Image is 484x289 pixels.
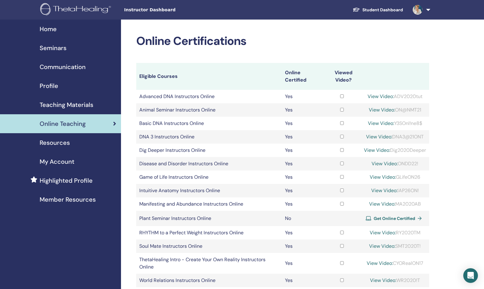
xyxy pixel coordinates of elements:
[40,195,96,204] span: Member Resources
[40,119,86,128] span: Online Teaching
[370,174,396,180] a: View Video:
[136,103,282,117] td: Animal Seminar Instructors Online
[282,211,323,226] td: No
[282,226,323,240] td: Yes
[367,260,393,266] a: View Video:
[282,144,323,157] td: Yes
[124,7,215,13] span: Instructor Dashboard
[282,184,323,197] td: Yes
[372,160,398,167] a: View Video:
[136,130,282,144] td: DNA 3 Instructors Online
[136,170,282,184] td: Game of Life Instructors Online
[369,243,395,249] a: View Video:
[40,157,74,166] span: My Account
[370,277,396,284] a: View Video:
[463,268,478,283] div: Open Intercom Messenger
[40,3,113,17] img: logo.png
[282,103,323,117] td: Yes
[282,240,323,253] td: Yes
[136,226,282,240] td: RHYTHM to a Perfect Weight Instructors Online
[136,117,282,130] td: Basic DNA Instructors Online
[40,100,93,109] span: Teaching Materials
[136,34,429,48] h2: Online Certifications
[364,187,426,194] div: IAP26ON!
[369,201,395,207] a: View Video:
[40,176,93,185] span: Highlighted Profile
[136,274,282,287] td: World Relations Instructors Online
[370,229,396,236] a: View Video:
[413,5,422,15] img: default.jpg
[40,138,70,147] span: Resources
[282,130,323,144] td: Yes
[364,93,426,100] div: ADV2020tut
[40,62,86,71] span: Communication
[136,197,282,211] td: Manifesting and Abundance Instructors Online
[40,81,58,90] span: Profile
[366,214,424,223] a: Get Online Certified
[364,147,426,154] div: Dig2020Deeper
[282,274,323,287] td: Yes
[40,43,66,53] span: Seminars
[136,211,282,226] td: Plant Seminar Instructors Online
[282,197,323,211] td: Yes
[282,90,323,103] td: Yes
[368,93,394,100] a: View Video:
[136,184,282,197] td: Intuitive Anatomy Instructors Online
[282,157,323,170] td: Yes
[364,200,426,208] div: MA2020AB
[136,63,282,90] th: Eligible Courses
[282,117,323,130] td: Yes
[353,7,360,12] img: graduation-cap-white.svg
[282,253,323,274] td: Yes
[366,134,392,140] a: View Video:
[374,216,415,221] span: Get Online Certified
[136,90,282,103] td: Advanced DNA Instructors Online
[348,4,408,16] a: Student Dashboard
[364,277,426,284] div: WR2020!T
[364,147,390,153] a: View Video:
[136,253,282,274] td: ThetaHealing Intro - Create Your Own Reality Instructors Online
[369,107,395,113] a: View Video:
[368,120,394,126] a: View Video:
[136,144,282,157] td: Dig Deeper Instructors Online
[364,133,426,141] div: DNA3@21ONT
[364,229,426,236] div: RY2020TM
[282,170,323,184] td: Yes
[282,63,323,90] th: Online Certified
[40,24,57,34] span: Home
[323,63,361,90] th: Viewed Video?
[136,240,282,253] td: Soul Mate Instructors Online
[364,106,426,114] div: ON@NMT21
[364,243,426,250] div: SMT2020T!
[364,260,426,267] div: CYORealON17
[364,160,426,167] div: ONDD22!
[371,187,397,194] a: View Video:
[364,120,426,127] div: Y3SOnl!ne8$
[136,157,282,170] td: Disease and Disorder Instructors Online
[364,174,426,181] div: GLifeON26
